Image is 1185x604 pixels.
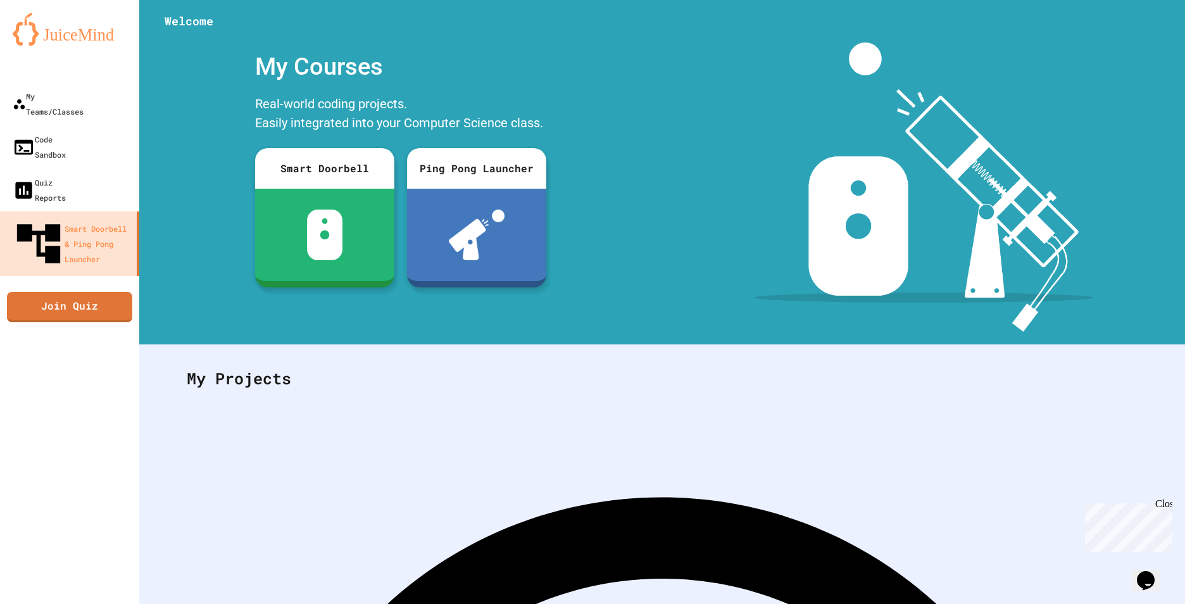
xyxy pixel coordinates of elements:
iframe: chat widget [1080,498,1172,552]
div: Smart Doorbell [255,148,394,189]
div: My Projects [174,354,1150,403]
div: Chat with us now!Close [5,5,87,80]
div: Ping Pong Launcher [407,148,546,189]
img: ppl-with-ball.png [449,210,505,260]
div: Code Sandbox [13,132,66,162]
div: My Courses [249,42,553,91]
div: Real-world coding projects. Easily integrated into your Computer Science class. [249,91,553,139]
div: My Teams/Classes [13,89,84,119]
iframe: chat widget [1132,553,1172,591]
div: Smart Doorbell & Ping Pong Launcher [13,218,132,270]
a: Join Quiz [7,292,132,322]
img: banner-image-my-projects.png [754,42,1093,332]
div: Quiz Reports [13,175,66,205]
img: sdb-white.svg [307,210,343,260]
img: logo-orange.svg [13,13,127,46]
